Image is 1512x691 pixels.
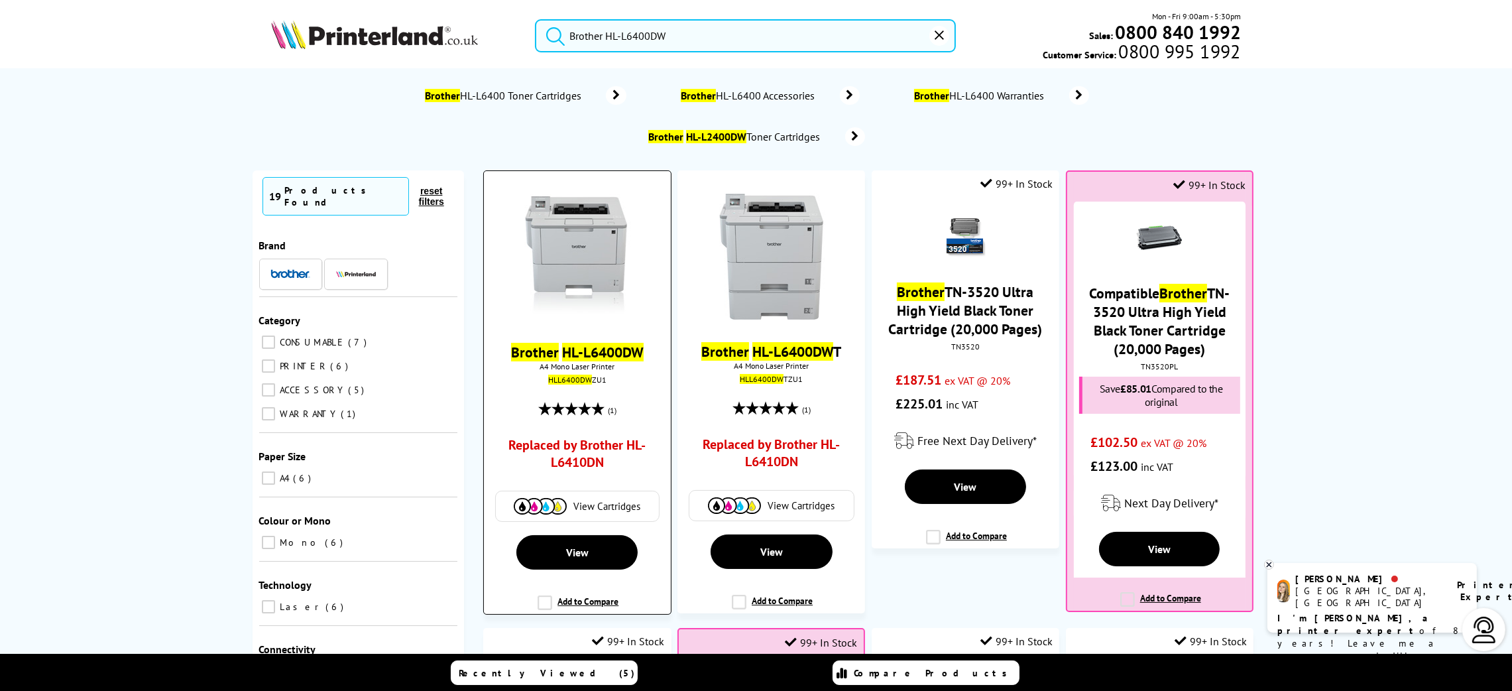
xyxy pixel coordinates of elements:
input: Search product or brand [535,19,956,52]
div: TN3520 [882,342,1049,351]
span: View [954,480,976,493]
img: K15966ZA-small.gif [1136,215,1183,261]
span: CONSUMABLE [277,336,347,348]
img: amy-livechat.png [1277,580,1290,603]
span: 1 [341,408,359,420]
mark: Brother [1159,284,1207,302]
span: 6 [325,536,347,548]
span: Paper Size [259,450,306,463]
a: BrotherHL-L6400 Accessories [679,86,860,105]
input: Mono 6 [262,536,275,549]
a: Brother HL-L6400DW [511,343,644,361]
span: Laser [277,601,325,613]
input: CONSUMABLE 7 [262,336,275,349]
div: [PERSON_NAME] [1295,573,1440,585]
b: I'm [PERSON_NAME], a printer expert [1277,612,1432,637]
span: ex VAT @ 20% [1141,436,1207,450]
span: 6 [331,360,352,372]
a: Printerland Logo [271,20,518,52]
span: Mon - Fri 9:00am - 5:30pm [1152,10,1241,23]
a: View [1099,532,1220,566]
span: HL-L6400 Toner Cartridges [424,89,587,102]
b: 0800 840 1992 [1115,20,1241,44]
span: inc VAT [1141,460,1174,473]
span: 6 [294,472,315,484]
span: A4 Mono Laser Printer [491,361,664,371]
span: Toner Cartridges [647,130,825,143]
span: Colour or Mono [259,514,331,527]
span: 6 [326,601,347,613]
a: View [711,534,833,569]
label: Add to Compare [926,530,1007,555]
div: modal_delivery [878,422,1053,460]
span: A4 Mono Laser Printer [684,361,858,371]
img: Printerland Logo [271,20,478,49]
button: reset filters [409,185,454,208]
p: of 8 years! Leave me a message and I'll respond ASAP [1277,612,1467,675]
span: (1) [608,398,616,423]
mark: Brother [425,89,460,102]
a: View [516,535,638,570]
img: HLL6400DWZU1-front-small.jpg [514,194,640,320]
img: Printerland [336,271,376,277]
input: ACCESSORY 5 [262,383,275,397]
div: TN3520PL [1077,361,1242,371]
mark: HL-L2400DW [686,130,746,143]
span: View [566,546,589,559]
span: (1) [802,397,811,422]
span: Brand [259,239,286,252]
input: A4 6 [262,471,275,485]
div: Save Compared to the original [1079,377,1240,414]
a: Brother HL-L2400DWToner Cartridges [647,127,865,146]
a: 0800 840 1992 [1113,26,1241,38]
input: PRINTER 6 [262,359,275,373]
img: Cartridges [708,497,761,514]
span: inc VAT [946,398,978,411]
span: PRINTER [277,360,329,372]
span: £187.51 [896,371,941,389]
mark: Brother [681,89,716,102]
span: Next Day Delivery* [1124,495,1218,511]
a: BrotherTN-3520 Ultra High Yield Black Toner Cartridge (20,000 Pages) [888,283,1042,338]
div: 99+ In Stock [593,635,665,648]
mark: Brother [701,342,749,361]
span: Sales: [1089,29,1113,42]
span: View [760,545,783,558]
span: View Cartridges [573,500,640,513]
div: TZU1 [687,374,855,384]
span: Customer Service: [1043,45,1241,61]
img: user-headset-light.svg [1471,617,1497,643]
span: Compare Products [854,667,1015,679]
a: View [905,470,1027,504]
span: £85.01 [1120,382,1151,395]
span: 7 [349,336,371,348]
mark: HLL6400DW [548,375,592,385]
img: Brother [270,269,310,279]
mark: Brother [897,283,945,301]
mark: HL-L6400DW [562,343,644,361]
a: View Cartridges [696,497,847,514]
span: 0800 995 1992 [1117,45,1241,58]
span: Recently Viewed (5) [459,667,636,679]
a: Recently Viewed (5) [451,660,638,685]
img: Cartridges [514,498,567,515]
span: HL-L6400 Warranties [913,89,1050,102]
div: 99+ In Stock [785,636,857,649]
span: Technology [259,578,312,592]
span: View Cartridges [768,499,835,512]
a: BrotherHL-L6400 Toner Cartridges [424,86,626,105]
div: modal_delivery [1074,485,1246,522]
div: 99+ In Stock [980,177,1053,190]
img: HL-L6400DWT-front-small.jpg [709,194,835,320]
input: Laser 6 [262,600,275,613]
span: Connectivity [259,643,316,656]
span: View [1148,542,1171,556]
label: Add to Compare [1120,592,1201,617]
img: Brother-TN-3520-Toner-Packaging-New-Small.png [942,214,988,260]
label: Add to Compare [538,596,618,621]
label: Add to Compare [732,595,813,620]
mark: HLL6400DW [740,374,784,384]
span: ACCESSORY [277,384,347,396]
a: Compare Products [833,660,1019,685]
a: CompatibleBrotherTN-3520 Ultra High Yield Black Toner Cartridge (20,000 Pages) [1089,284,1230,358]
